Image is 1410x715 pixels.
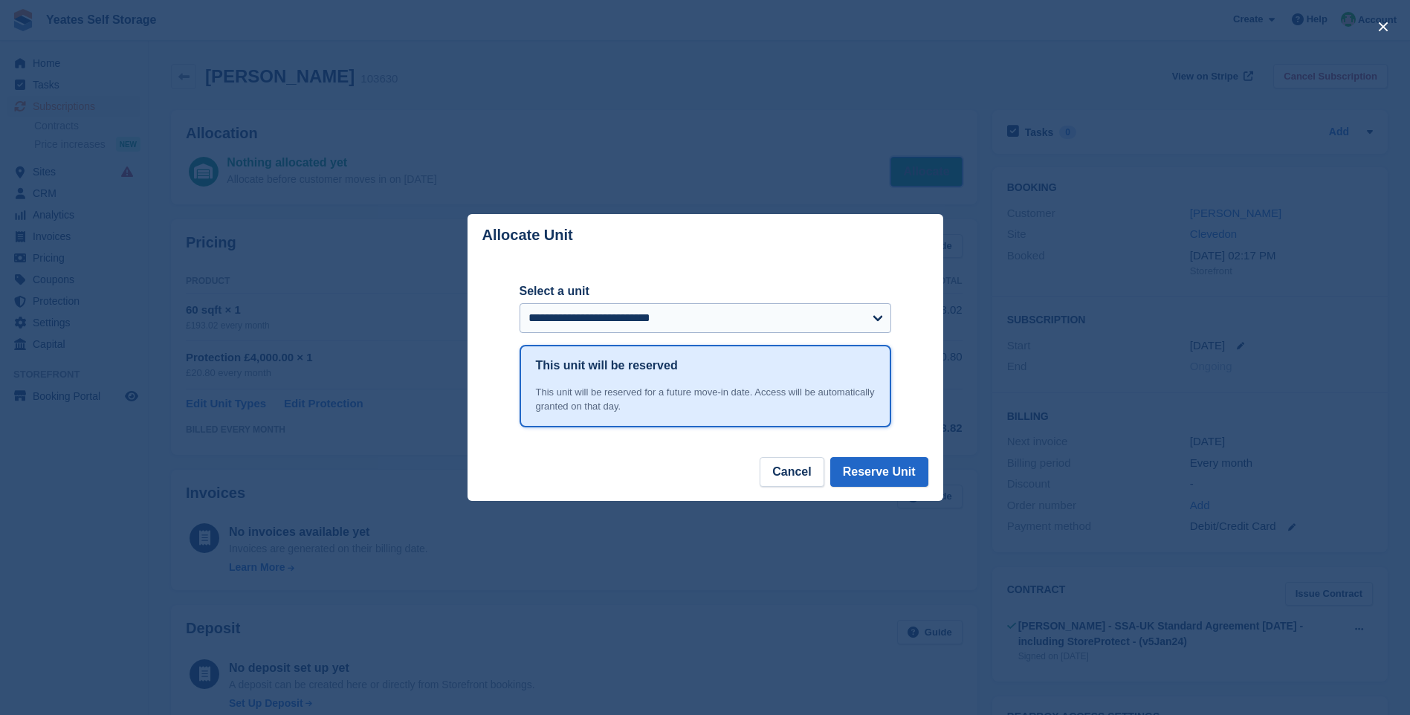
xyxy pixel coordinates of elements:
[1371,15,1395,39] button: close
[536,357,678,375] h1: This unit will be reserved
[482,227,573,244] p: Allocate Unit
[520,282,891,300] label: Select a unit
[830,457,928,487] button: Reserve Unit
[760,457,824,487] button: Cancel
[536,385,875,414] div: This unit will be reserved for a future move-in date. Access will be automatically granted on tha...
